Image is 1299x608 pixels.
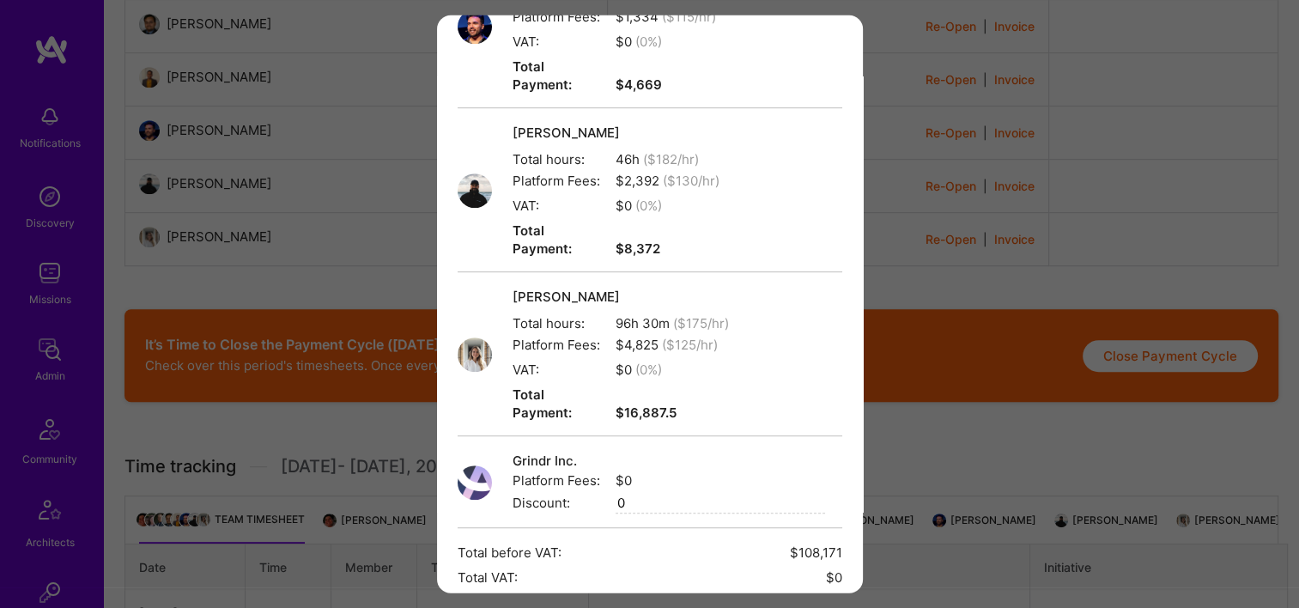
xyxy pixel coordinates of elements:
[513,58,605,94] span: Total Payment:
[513,471,605,489] span: Platform Fees:
[513,8,716,26] span: $ 1,334
[513,172,605,190] span: Platform Fees:
[513,314,729,332] span: 96h 30m
[635,362,662,378] span: ( 0 %)
[513,240,660,257] strong: $8,372
[663,173,719,189] span: ($ 130 /hr)
[458,337,492,372] img: User Avatar
[513,197,719,215] span: $0
[513,336,729,354] span: $ 4,825
[513,361,729,379] span: $0
[513,33,716,51] span: $0
[458,465,492,500] img: User Avatar
[513,471,825,489] span: $0
[513,386,605,422] span: Total Payment:
[513,150,719,168] span: 46h
[513,404,677,421] strong: $16,887.5
[513,336,605,354] span: Platform Fees:
[673,315,729,331] span: ($ 175 /hr)
[513,494,605,512] span: Discount:
[513,288,729,306] span: [PERSON_NAME]
[635,33,662,50] span: ( 0 %)
[513,222,605,258] span: Total Payment:
[513,361,605,379] span: VAT:
[513,197,605,215] span: VAT:
[513,150,605,168] span: Total hours:
[458,568,518,587] span: Total VAT:
[513,124,719,142] span: [PERSON_NAME]
[635,198,662,214] span: ( 0 %)
[437,15,863,593] div: modal
[513,8,605,26] span: Platform Fees:
[513,172,719,190] span: $ 2,392
[662,9,716,25] span: ($ 115 /hr)
[458,544,561,562] span: Total before VAT:
[513,314,605,332] span: Total hours:
[513,452,825,470] span: Grindr Inc.
[513,33,605,51] span: VAT:
[643,151,699,167] span: ($ 182 /hr)
[513,76,662,93] strong: $4,669
[790,544,842,562] span: $108,171
[458,173,492,208] img: User Avatar
[826,568,842,587] span: $0
[458,9,492,44] img: User Avatar
[662,337,718,353] span: ($ 125 /hr)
